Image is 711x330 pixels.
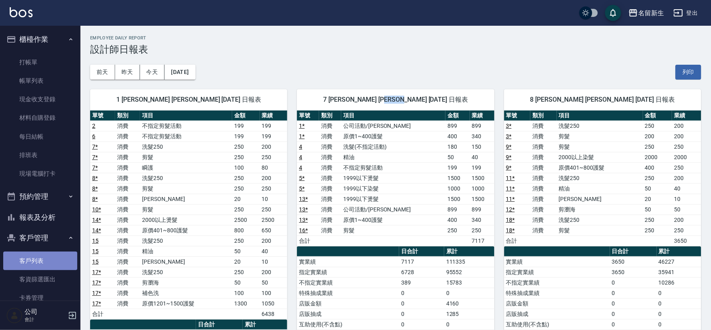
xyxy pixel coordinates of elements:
[115,267,140,277] td: 消費
[444,288,495,298] td: 0
[140,152,232,162] td: 剪髮
[399,288,444,298] td: 0
[140,215,232,225] td: 2000以上燙髮
[672,173,701,183] td: 200
[90,309,115,319] td: 合計
[530,183,557,194] td: 消費
[232,173,260,183] td: 250
[319,194,341,204] td: 消費
[530,215,557,225] td: 消費
[90,44,701,55] h3: 設計師日報表
[643,215,672,225] td: 250
[140,162,232,173] td: 瞬護
[3,90,77,109] a: 現金收支登錄
[232,194,260,204] td: 20
[319,173,341,183] td: 消費
[3,207,77,228] button: 報表及分析
[260,256,288,267] td: 10
[643,141,672,152] td: 250
[341,141,445,152] td: 洗髮(不指定活動)
[444,246,495,257] th: 累計
[557,173,643,183] td: 洗髮250
[341,173,445,183] td: 1999以下燙髮
[557,121,643,131] td: 洗髮250
[243,320,287,330] th: 累計
[530,162,557,173] td: 消費
[341,111,445,121] th: 項目
[3,109,77,127] a: 材料自購登錄
[530,131,557,141] td: 消費
[470,141,495,152] td: 150
[399,267,444,277] td: 6728
[232,204,260,215] td: 250
[115,173,140,183] td: 消費
[341,152,445,162] td: 精油
[445,215,470,225] td: 400
[341,162,445,173] td: 不指定剪髮活動
[444,267,495,277] td: 95552
[297,298,399,309] td: 店販金額
[504,309,610,319] td: 店販抽成
[299,164,302,171] a: 4
[643,225,672,236] td: 250
[232,256,260,267] td: 20
[297,309,399,319] td: 店販抽成
[92,248,99,254] a: 15
[657,256,701,267] td: 46227
[470,215,495,225] td: 340
[444,277,495,288] td: 15783
[90,35,701,41] h2: Employee Daily Report
[140,267,232,277] td: 洗髮250
[557,204,643,215] td: 剪瀏海
[115,141,140,152] td: 消費
[530,194,557,204] td: 消費
[610,267,657,277] td: 3650
[319,141,341,152] td: 消費
[445,225,470,236] td: 250
[140,246,232,256] td: 精油
[445,121,470,131] td: 899
[260,288,288,298] td: 100
[610,309,657,319] td: 0
[140,277,232,288] td: 剪瀏海
[657,267,701,277] td: 35941
[672,194,701,204] td: 10
[444,309,495,319] td: 1285
[140,131,232,141] td: 不指定剪髮活動
[260,225,288,236] td: 650
[115,162,140,173] td: 消費
[657,298,701,309] td: 0
[672,131,701,141] td: 200
[504,319,610,330] td: 互助使用(不含點)
[445,141,470,152] td: 180
[341,183,445,194] td: 1999以下染髮
[470,131,495,141] td: 340
[232,111,260,121] th: 金額
[260,183,288,194] td: 250
[232,225,260,236] td: 800
[115,225,140,236] td: 消費
[504,288,610,298] td: 特殊抽成業績
[445,152,470,162] td: 50
[3,72,77,90] a: 帳單列表
[140,65,165,80] button: 今天
[25,308,66,316] h5: 公司
[232,131,260,141] td: 199
[672,152,701,162] td: 2000
[232,152,260,162] td: 250
[399,319,444,330] td: 0
[341,204,445,215] td: 公司活動/[PERSON_NAME]
[470,111,495,121] th: 業績
[115,236,140,246] td: 消費
[115,183,140,194] td: 消費
[140,298,232,309] td: 原價1201~1500護髮
[297,319,399,330] td: 互助使用(不含點)
[341,131,445,141] td: 原價1~400護髮
[297,111,494,246] table: a dense table
[232,121,260,131] td: 199
[643,121,672,131] td: 250
[530,121,557,131] td: 消費
[399,309,444,319] td: 0
[115,246,140,256] td: 消費
[140,173,232,183] td: 洗髮250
